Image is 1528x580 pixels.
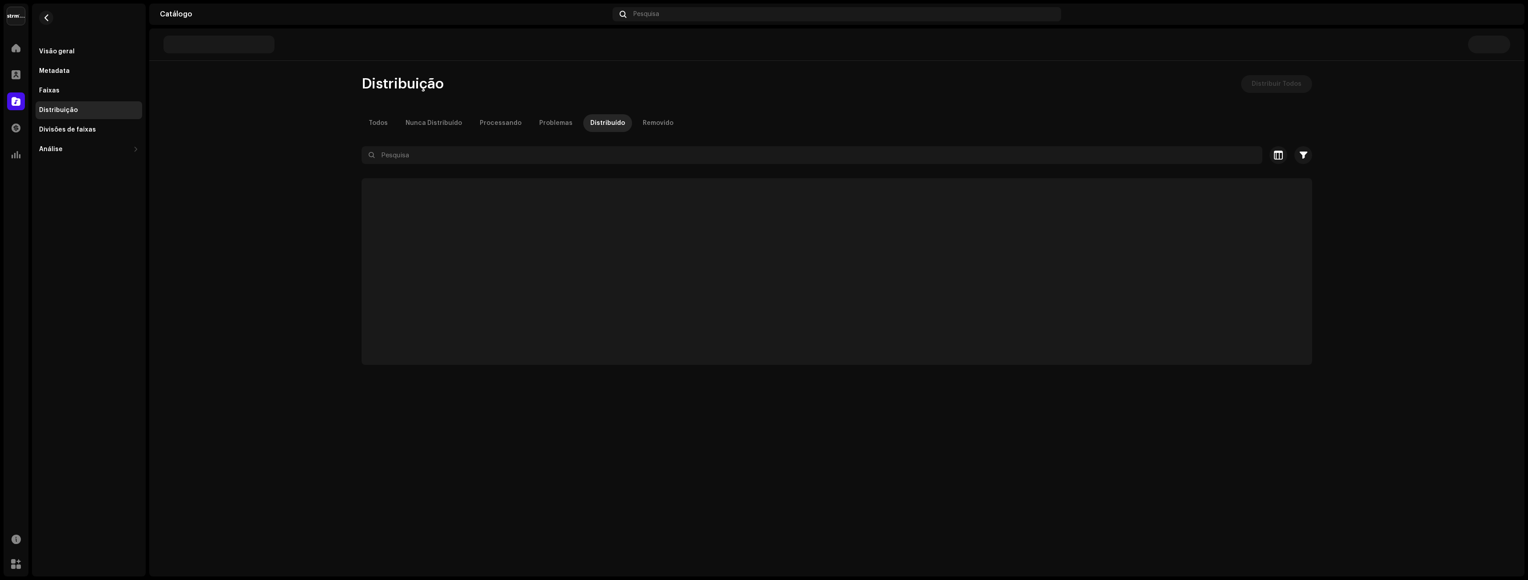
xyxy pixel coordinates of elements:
div: Problemas [539,114,573,132]
button: Distribuir Todos [1241,75,1312,93]
div: Análise [39,146,63,153]
div: Catálogo [160,11,609,18]
div: Removido [643,114,673,132]
div: Todos [369,114,388,132]
div: Processando [480,114,521,132]
re-m-nav-item: Distribuição [36,101,142,119]
div: Distribuição [39,107,78,114]
div: Divisões de faixas [39,126,96,133]
div: Distribuído [590,114,625,132]
div: Nunca Distribuído [406,114,462,132]
img: dc91a19f-5afd-40d8-9fe8-0c5e801ef67b [1500,7,1514,21]
div: Metadata [39,68,70,75]
input: Pesquisa [362,146,1262,164]
span: Distribuir Todos [1252,75,1301,93]
span: Pesquisa [633,11,659,18]
re-m-nav-item: Visão geral [36,43,142,60]
img: 408b884b-546b-4518-8448-1008f9c76b02 [7,7,25,25]
re-m-nav-item: Faixas [36,82,142,100]
span: Distribuição [362,75,444,93]
re-m-nav-dropdown: Análise [36,140,142,158]
div: Visão geral [39,48,75,55]
re-m-nav-item: Divisões de faixas [36,121,142,139]
re-m-nav-item: Metadata [36,62,142,80]
div: Faixas [39,87,60,94]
